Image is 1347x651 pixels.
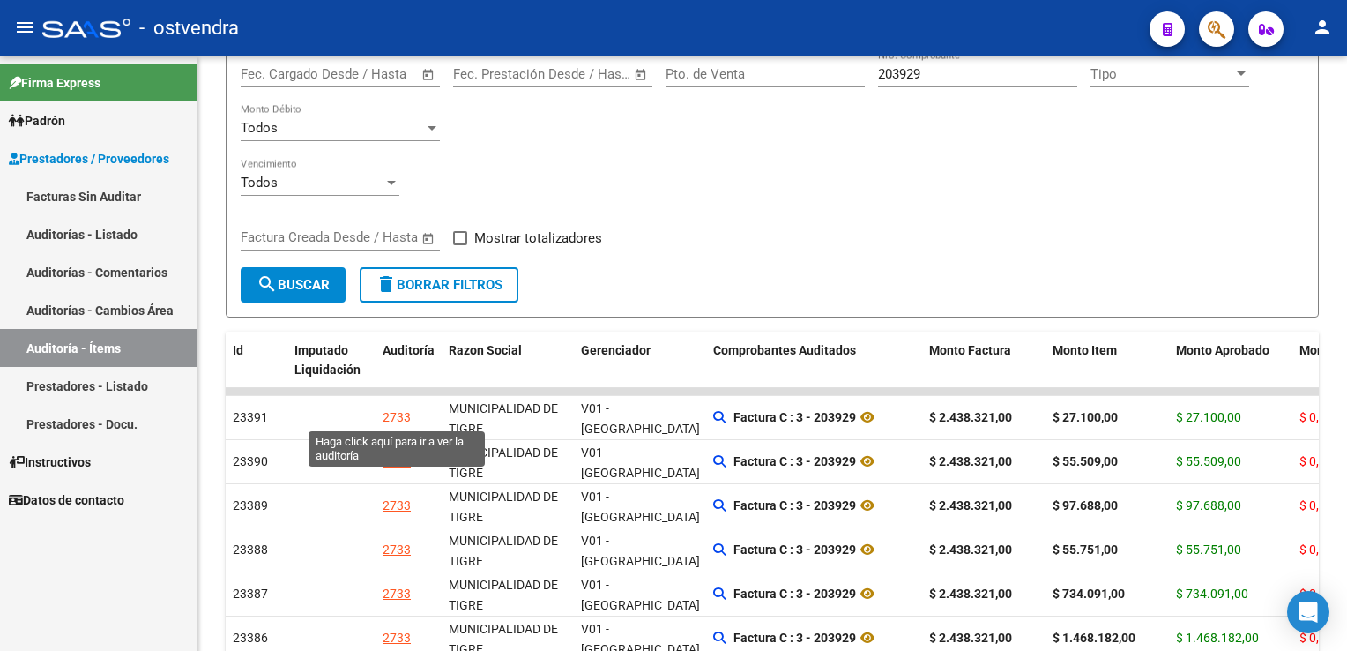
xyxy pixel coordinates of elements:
[1299,587,1333,601] span: $ 0,00
[233,587,268,601] span: 23387
[241,175,278,191] span: Todos
[139,9,239,48] span: - ostvendra
[1299,498,1333,513] span: $ 0,00
[1176,454,1241,468] span: $ 55.509,00
[1169,332,1292,390] datatable-header-cell: Monto Aprobado
[1176,542,1241,557] span: $ 55.751,00
[581,578,700,612] span: V01 - [GEOGRAPHIC_DATA]
[1046,332,1169,390] datatable-header-cell: Monto Item
[929,410,1012,424] strong: $ 2.438.321,00
[233,498,268,513] span: 23389
[733,410,856,424] strong: Factura C : 3 - 203929
[233,454,268,468] span: 23390
[1053,542,1118,557] strong: $ 55.751,00
[1176,587,1248,601] span: $ 734.091,00
[929,454,1012,468] strong: $ 2.438.321,00
[581,445,700,480] span: V01 - [GEOGRAPHIC_DATA]
[294,343,361,378] span: Imputado Liquidación
[9,111,65,131] span: Padrón
[257,277,330,293] span: Buscar
[314,229,399,245] input: End date
[1176,498,1241,513] span: $ 97.688,00
[449,443,567,483] div: MUNICIPALIDAD DE TIGRE
[383,540,411,560] div: 2733
[929,498,1012,513] strong: $ 2.438.321,00
[449,343,522,357] span: Razon Social
[241,66,298,82] input: Start date
[453,66,510,82] input: Start date
[383,343,435,357] span: Auditoría
[419,228,439,249] button: Open calendar
[383,408,411,428] div: 2733
[449,531,567,591] div: - 30999284899
[241,120,278,136] span: Todos
[376,273,397,295] mat-icon: delete
[1176,343,1269,357] span: Monto Aprobado
[449,575,567,616] div: MUNICIPALIDAD DE TIGRE
[226,332,287,390] datatable-header-cell: Id
[929,587,1012,601] strong: $ 2.438.321,00
[9,73,100,93] span: Firma Express
[733,498,856,513] strong: Factura C : 3 - 203929
[257,273,278,295] mat-icon: search
[1053,454,1118,468] strong: $ 55.509,00
[581,490,700,524] span: V01 - [GEOGRAPHIC_DATA]
[1299,454,1333,468] span: $ 0,00
[922,332,1046,390] datatable-header-cell: Monto Factura
[449,531,567,572] div: MUNICIPALIDAD DE TIGRE
[376,332,442,390] datatable-header-cell: Auditoría
[474,228,602,249] span: Mostrar totalizadores
[1053,343,1117,357] span: Monto Item
[383,452,411,472] div: 2733
[929,343,1011,357] span: Monto Factura
[233,410,268,424] span: 23391
[233,343,243,357] span: Id
[1053,631,1135,645] strong: $ 1.468.182,00
[449,487,567,547] div: - 30999284899
[241,229,298,245] input: Start date
[929,542,1012,557] strong: $ 2.438.321,00
[1299,542,1333,557] span: $ 0,00
[733,542,856,557] strong: Factura C : 3 - 203929
[9,490,124,510] span: Datos de contacto
[287,332,376,390] datatable-header-cell: Imputado Liquidación
[314,66,399,82] input: End date
[1053,587,1125,601] strong: $ 734.091,00
[449,443,567,503] div: - 30999284899
[241,267,346,303] button: Buscar
[449,575,567,635] div: - 30999284899
[449,399,567,439] div: MUNICIPALIDAD DE TIGRE
[706,332,922,390] datatable-header-cell: Comprobantes Auditados
[1053,498,1118,513] strong: $ 97.688,00
[581,343,651,357] span: Gerenciador
[929,631,1012,645] strong: $ 2.438.321,00
[233,542,268,557] span: 23388
[574,332,706,390] datatable-header-cell: Gerenciador
[631,64,651,85] button: Open calendar
[233,631,268,645] span: 23386
[1287,591,1329,633] div: Open Intercom Messenger
[383,496,411,516] div: 2733
[449,399,567,459] div: - 30999284899
[1312,17,1333,38] mat-icon: person
[526,66,612,82] input: End date
[9,149,169,168] span: Prestadores / Proveedores
[383,628,411,648] div: 2733
[1299,410,1333,424] span: $ 0,00
[733,587,856,601] strong: Factura C : 3 - 203929
[1299,631,1333,645] span: $ 0,00
[383,584,411,604] div: 2733
[442,332,574,390] datatable-header-cell: Razon Social
[581,401,700,436] span: V01 - [GEOGRAPHIC_DATA]
[376,277,502,293] span: Borrar Filtros
[1053,410,1118,424] strong: $ 27.100,00
[733,454,856,468] strong: Factura C : 3 - 203929
[733,631,856,645] strong: Factura C : 3 - 203929
[713,343,856,357] span: Comprobantes Auditados
[360,267,518,303] button: Borrar Filtros
[1176,410,1241,424] span: $ 27.100,00
[449,487,567,528] div: MUNICIPALIDAD DE TIGRE
[1176,631,1259,645] span: $ 1.468.182,00
[9,453,91,472] span: Instructivos
[581,534,700,568] span: V01 - [GEOGRAPHIC_DATA]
